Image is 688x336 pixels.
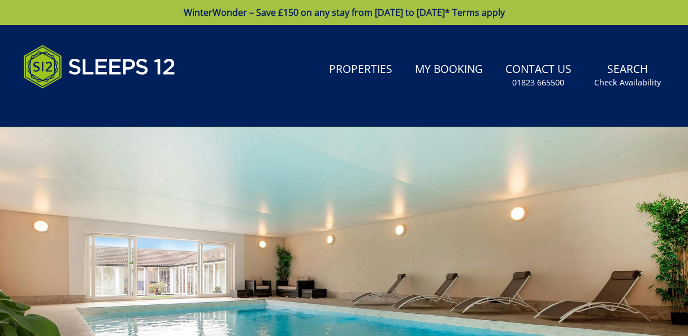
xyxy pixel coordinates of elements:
[23,38,176,95] img: Sleeps 12
[18,102,136,111] iframe: Customer reviews powered by Trustpilot
[512,77,564,88] small: 01823 665500
[501,57,576,94] a: Contact Us01823 665500
[590,57,665,94] a: SearchCheck Availability
[324,57,397,83] a: Properties
[594,77,661,88] small: Check Availability
[410,57,487,83] a: My Booking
